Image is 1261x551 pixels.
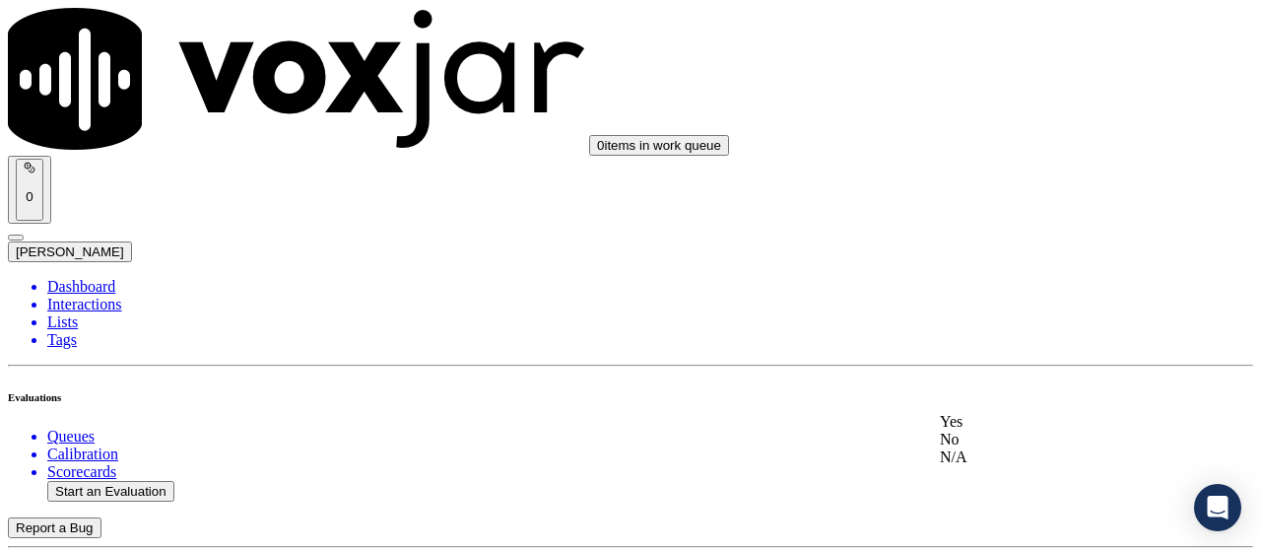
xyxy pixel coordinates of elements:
button: [PERSON_NAME] [8,241,132,262]
a: Queues [47,428,1253,446]
p: 0 [24,189,35,204]
a: Tags [47,331,1253,349]
div: N/A [940,448,1162,466]
a: Lists [47,313,1253,331]
button: Start an Evaluation [47,481,174,502]
button: 0 [16,159,43,221]
h6: Evaluations [8,391,1253,403]
a: Calibration [47,446,1253,463]
div: Yes [940,413,1162,431]
button: 0 [8,156,51,224]
img: voxjar logo [8,8,585,150]
a: Scorecards [47,463,1253,481]
button: 0items in work queue [589,135,729,156]
a: Dashboard [47,278,1253,296]
div: Open Intercom Messenger [1194,484,1241,531]
span: [PERSON_NAME] [16,244,124,259]
button: Report a Bug [8,517,101,538]
a: Interactions [47,296,1253,313]
div: No [940,431,1162,448]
